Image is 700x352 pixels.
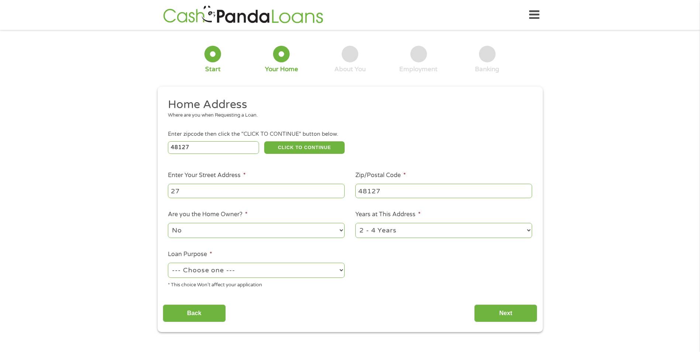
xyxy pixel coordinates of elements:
[205,65,221,73] div: Start
[168,97,527,112] h2: Home Address
[399,65,438,73] div: Employment
[474,304,537,322] input: Next
[355,211,421,218] label: Years at This Address
[168,211,248,218] label: Are you the Home Owner?
[334,65,366,73] div: About You
[168,279,345,289] div: * This choice Won’t affect your application
[264,141,345,154] button: CLICK TO CONTINUE
[163,304,226,322] input: Back
[168,130,532,138] div: Enter zipcode then click the "CLICK TO CONTINUE" button below.
[168,112,527,119] div: Where are you when Requesting a Loan.
[475,65,499,73] div: Banking
[168,141,259,154] input: Enter Zipcode (e.g 01510)
[355,172,406,179] label: Zip/Postal Code
[168,251,212,258] label: Loan Purpose
[265,65,298,73] div: Your Home
[168,172,246,179] label: Enter Your Street Address
[161,4,325,25] img: GetLoanNow Logo
[168,184,345,198] input: 1 Main Street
